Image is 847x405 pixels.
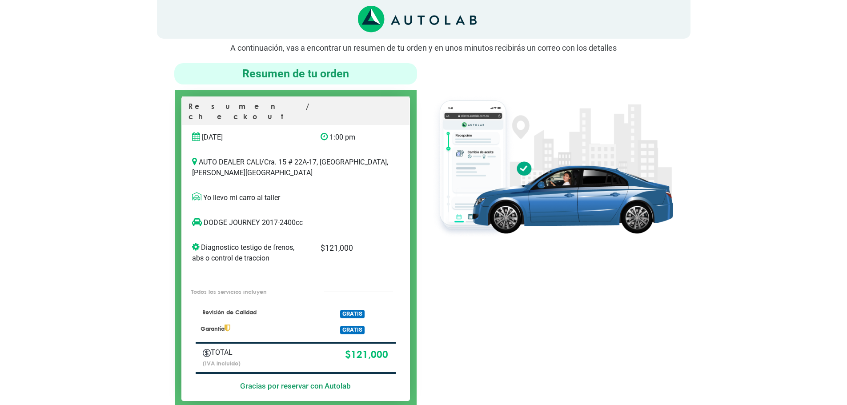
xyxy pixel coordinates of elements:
p: DODGE JOURNEY 2017-2400cc [192,217,381,228]
p: $ 121,000 [321,242,381,254]
h5: Gracias por reservar con Autolab [196,381,396,390]
span: GRATIS [340,310,365,318]
p: Revisión de Calidad [201,309,308,317]
p: TOTAL [203,347,273,358]
a: Link al sitio de autolab [358,15,477,23]
p: $ 121,000 [285,347,388,362]
p: Yo llevo mi carro al taller [192,192,399,203]
small: (IVA incluido) [203,360,241,367]
p: 1:00 pm [321,132,381,143]
h4: Resumen de tu orden [178,67,413,81]
p: AUTO DEALER CALI / Cra. 15 # 22A-17, [GEOGRAPHIC_DATA], [PERSON_NAME][GEOGRAPHIC_DATA] [192,157,399,178]
p: Resumen / checkout [189,101,403,125]
p: Garantía [201,325,308,333]
span: GRATIS [340,326,365,334]
p: A continuación, vas a encontrar un resumen de tu orden y en unos minutos recibirás un correo con ... [157,43,690,52]
img: Autobooking-Iconos-23.png [203,349,211,357]
p: [DATE] [192,132,307,143]
p: Todos los servicios incluyen [191,288,305,296]
p: Diagnostico testigo de frenos, abs o control de traccion [192,242,307,264]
